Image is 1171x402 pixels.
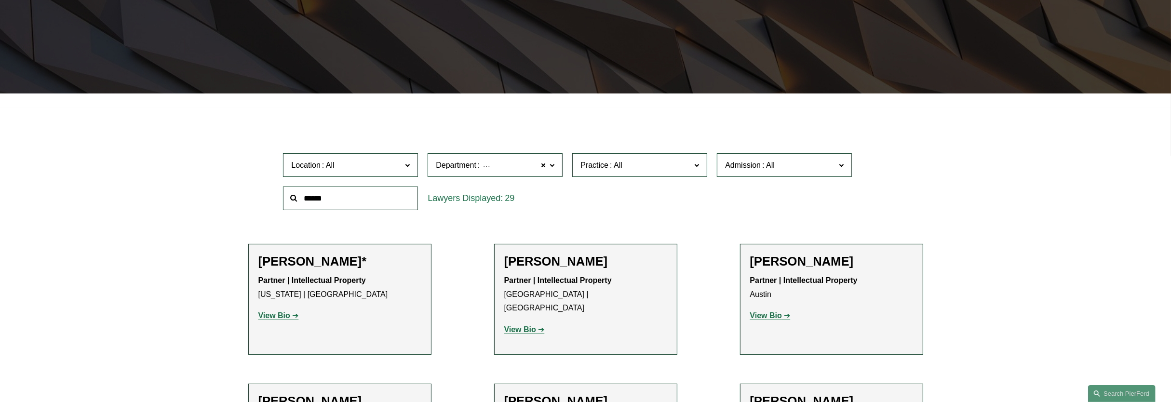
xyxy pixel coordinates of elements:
[750,274,913,302] p: Austin
[504,325,545,334] a: View Bio
[504,276,612,284] strong: Partner | Intellectual Property
[436,161,476,169] span: Department
[258,274,421,302] p: [US_STATE] | [GEOGRAPHIC_DATA]
[750,311,791,320] a: View Bio
[291,161,321,169] span: Location
[750,254,913,269] h2: [PERSON_NAME]
[481,159,549,172] span: Intellectual Property
[750,276,858,284] strong: Partner | Intellectual Property
[580,161,608,169] span: Practice
[505,193,514,203] span: 29
[258,254,421,269] h2: [PERSON_NAME]*
[750,311,782,320] strong: View Bio
[258,311,299,320] a: View Bio
[1088,385,1156,402] a: Search this site
[725,161,761,169] span: Admission
[258,276,366,284] strong: Partner | Intellectual Property
[258,311,290,320] strong: View Bio
[504,274,667,315] p: [GEOGRAPHIC_DATA] | [GEOGRAPHIC_DATA]
[504,254,667,269] h2: [PERSON_NAME]
[504,325,536,334] strong: View Bio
